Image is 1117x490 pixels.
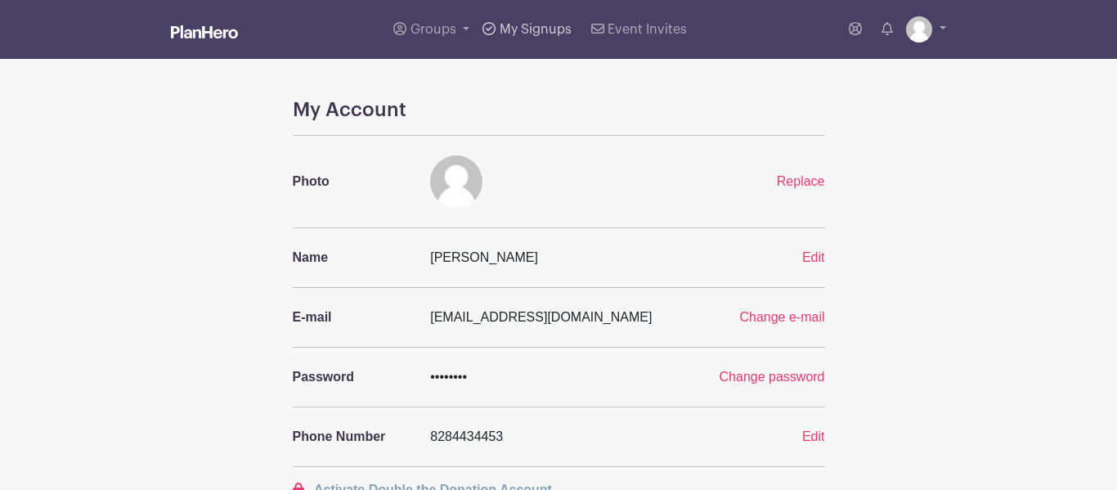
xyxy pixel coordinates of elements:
a: Edit [802,250,825,264]
a: Replace [777,174,825,188]
img: logo_white-6c42ec7e38ccf1d336a20a19083b03d10ae64f83f12c07503d8b9e83406b4c7d.svg [171,25,238,38]
p: Password [293,367,411,387]
a: Change password [720,370,825,384]
span: Event Invites [608,23,687,36]
div: 8284434453 [420,427,742,447]
img: default-ce2991bfa6775e67f084385cd625a349d9dcbb7a52a09fb2fda1e96e2d18dcdb.png [906,16,932,43]
p: Photo [293,172,411,191]
span: •••••••• [430,370,467,384]
a: Edit [802,429,825,443]
span: Groups [410,23,456,36]
div: [EMAIL_ADDRESS][DOMAIN_NAME] [420,308,697,327]
a: Change e-mail [739,310,824,324]
p: Name [293,248,411,267]
p: E-mail [293,308,411,327]
img: default-ce2991bfa6775e67f084385cd625a349d9dcbb7a52a09fb2fda1e96e2d18dcdb.png [430,155,482,208]
h4: My Account [293,98,825,122]
p: Phone Number [293,427,411,447]
span: My Signups [500,23,572,36]
div: [PERSON_NAME] [420,248,742,267]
